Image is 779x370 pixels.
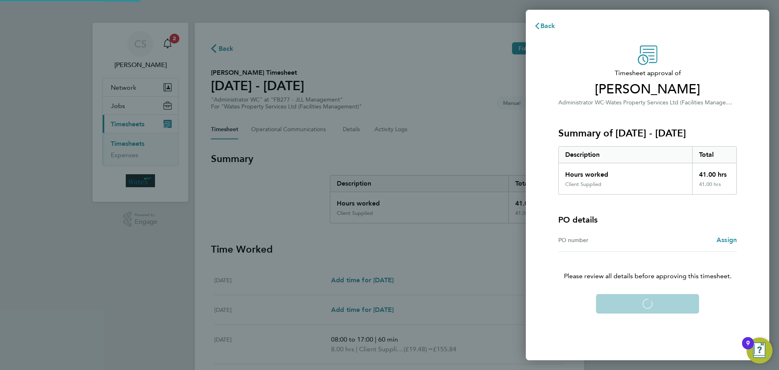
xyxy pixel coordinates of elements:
span: [PERSON_NAME] [558,81,737,97]
div: Total [692,147,737,163]
div: 9 [746,343,750,354]
div: Client Supplied [565,181,601,188]
span: Timesheet approval of [558,68,737,78]
div: Summary of 20 - 26 Sep 2025 [558,146,737,195]
span: Back [540,22,555,30]
h3: Summary of [DATE] - [DATE] [558,127,737,140]
div: Description [559,147,692,163]
button: Open Resource Center, 9 new notifications [747,338,773,364]
h4: PO details [558,214,598,225]
div: Hours worked [559,163,692,181]
div: PO number [558,235,648,245]
span: Assign [717,236,737,244]
button: Back [526,18,564,34]
a: Assign [717,235,737,245]
span: Administrator WC [558,99,604,106]
p: Please review all details before approving this timesheet. [549,252,747,281]
div: 41.00 hrs [692,181,737,194]
span: Wates Property Services Ltd (Facilities Management) [606,98,741,106]
span: · [604,99,606,106]
div: 41.00 hrs [692,163,737,181]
